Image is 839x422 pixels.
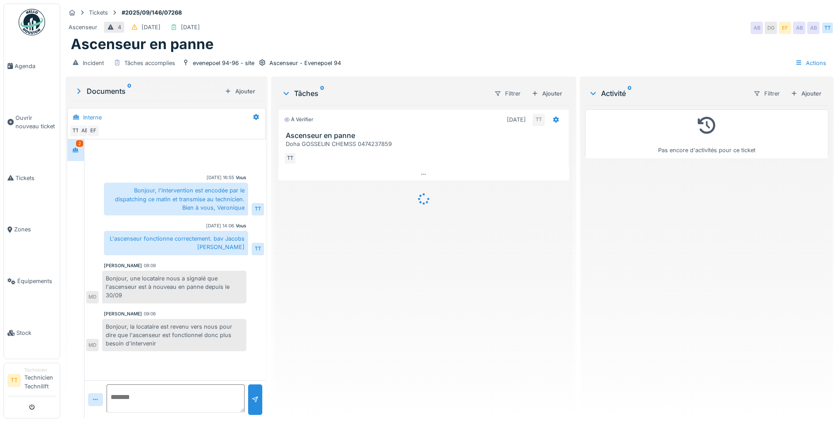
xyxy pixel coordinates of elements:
[74,86,221,96] div: Documents
[207,174,234,181] div: [DATE] 16:55
[787,88,825,100] div: Ajouter
[4,204,60,256] a: Zones
[284,116,313,123] div: À vérifier
[24,367,56,394] li: Technicien Technilift
[4,40,60,92] a: Agenda
[76,140,83,147] div: 2
[807,22,820,34] div: AB
[78,125,91,137] div: AB
[69,125,82,137] div: TT
[69,23,97,31] div: Ascenseur
[144,311,156,317] div: 09:06
[589,88,746,99] div: Activité
[591,113,823,154] div: Pas encore d'activités pour ce ticket
[793,22,805,34] div: AB
[102,319,246,352] div: Bonjour, la locataire est revenu vers nous pour dire que l'ascenseur est fonctionnel donc plus be...
[750,87,784,100] div: Filtrer
[490,87,525,100] div: Filtrer
[821,22,834,34] div: TT
[284,152,296,165] div: TT
[127,86,131,96] sup: 0
[102,271,246,303] div: Bonjour, une locataire nous a signalé que l'ascenseur est à nouveau en panne depuis le 30/09
[528,88,566,100] div: Ajouter
[4,307,60,359] a: Stock
[507,115,526,124] div: [DATE]
[628,88,632,99] sup: 0
[16,329,56,337] span: Stock
[4,152,60,204] a: Tickets
[19,9,45,35] img: Badge_color-CXgf-gQk.svg
[83,113,102,122] div: Interne
[15,114,56,130] span: Ouvrir nouveau ticket
[4,255,60,307] a: Équipements
[236,223,246,229] div: Vous
[87,125,100,137] div: EF
[282,88,487,99] div: Tâches
[86,291,99,303] div: MD
[286,131,565,140] h3: Ascenseur en panne
[193,59,254,67] div: evenepoel 94-96 - site
[252,243,264,255] div: TT
[15,174,56,182] span: Tickets
[236,174,246,181] div: Vous
[206,223,234,229] div: [DATE] 14:06
[751,22,763,34] div: AB
[144,262,156,269] div: 08:09
[14,225,56,234] span: Zones
[118,23,121,31] div: 4
[252,203,264,215] div: TT
[83,59,104,67] div: Incident
[24,367,56,373] div: Technicien
[4,92,60,152] a: Ouvrir nouveau ticket
[765,22,777,34] div: DG
[269,59,341,67] div: Ascenseur - Evenepoel 94
[221,85,259,97] div: Ajouter
[286,140,565,148] div: Doha GOSSELIN CHEMSS 0474237859
[118,8,185,17] strong: #2025/09/146/07268
[779,22,791,34] div: EF
[181,23,200,31] div: [DATE]
[15,62,56,70] span: Agenda
[104,262,142,269] div: [PERSON_NAME]
[142,23,161,31] div: [DATE]
[124,59,175,67] div: Tâches accomplies
[8,374,21,387] li: TT
[86,339,99,351] div: MD
[89,8,108,17] div: Tickets
[104,231,248,255] div: L'ascenseur fonctionne correctement. bav Jacobs [PERSON_NAME]
[71,36,214,53] h1: Ascenseur en panne
[104,183,248,215] div: Bonjour, l'intervention est encodée par le dispatching ce matin et transmise au technicien. Bien ...
[8,367,56,396] a: TT TechnicienTechnicien Technilift
[533,114,545,126] div: TT
[791,57,830,69] div: Actions
[320,88,324,99] sup: 0
[104,311,142,317] div: [PERSON_NAME]
[17,277,56,285] span: Équipements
